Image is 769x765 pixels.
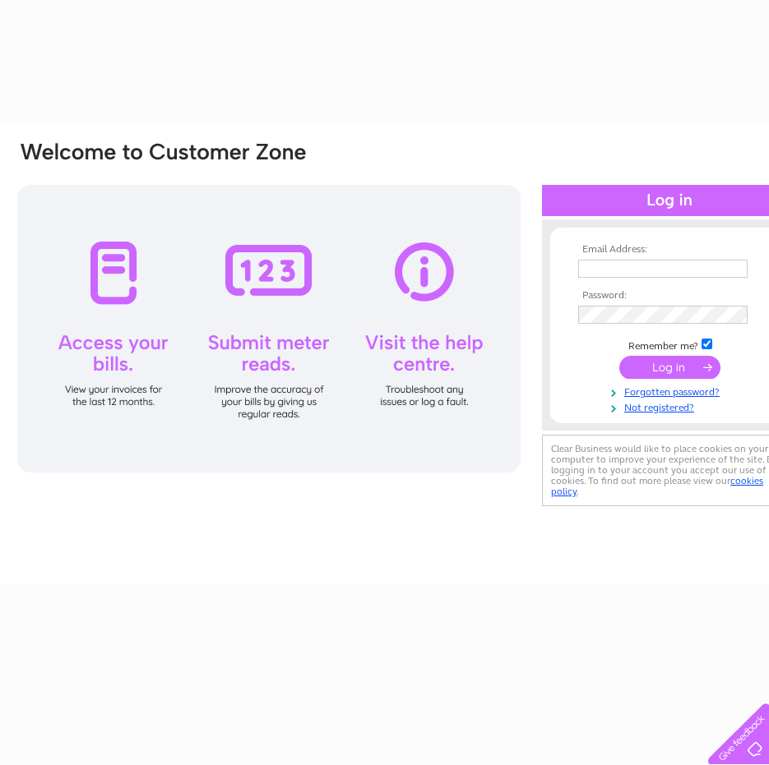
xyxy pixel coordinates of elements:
[551,475,763,497] a: cookies policy
[574,244,765,256] th: Email Address:
[574,336,765,353] td: Remember me?
[619,356,720,379] input: Submit
[574,290,765,302] th: Password:
[578,383,765,399] a: Forgotten password?
[578,399,765,414] a: Not registered?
